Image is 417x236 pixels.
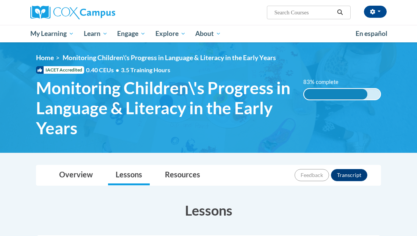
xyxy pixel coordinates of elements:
[295,169,329,181] button: Feedback
[86,66,121,74] span: 0.40 CEUs
[52,165,100,185] a: Overview
[25,25,392,42] div: Main menu
[30,6,141,19] a: Cox Campus
[334,8,346,17] button: Search
[157,165,208,185] a: Resources
[304,89,367,99] div: 83% complete
[30,6,115,19] img: Cox Campus
[155,29,186,38] span: Explore
[364,6,387,18] button: Account Settings
[116,66,119,73] span: •
[121,66,170,73] span: 3.5 Training Hours
[36,78,292,138] span: Monitoring Children\'s Progress in Language & Literacy in the Early Years
[331,169,367,181] button: Transcript
[356,29,387,37] span: En español
[303,78,347,86] label: 83% complete
[274,8,334,17] input: Search Courses
[112,25,150,42] a: Engage
[36,66,84,74] span: IACET Accredited
[79,25,113,42] a: Learn
[195,29,221,38] span: About
[63,54,276,62] span: Monitoring Children\'s Progress in Language & Literacy in the Early Years
[25,25,79,42] a: My Learning
[117,29,146,38] span: Engage
[36,54,54,62] a: Home
[150,25,191,42] a: Explore
[191,25,226,42] a: About
[108,165,150,185] a: Lessons
[30,29,74,38] span: My Learning
[84,29,108,38] span: Learn
[351,26,392,42] a: En español
[36,201,381,220] h3: Lessons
